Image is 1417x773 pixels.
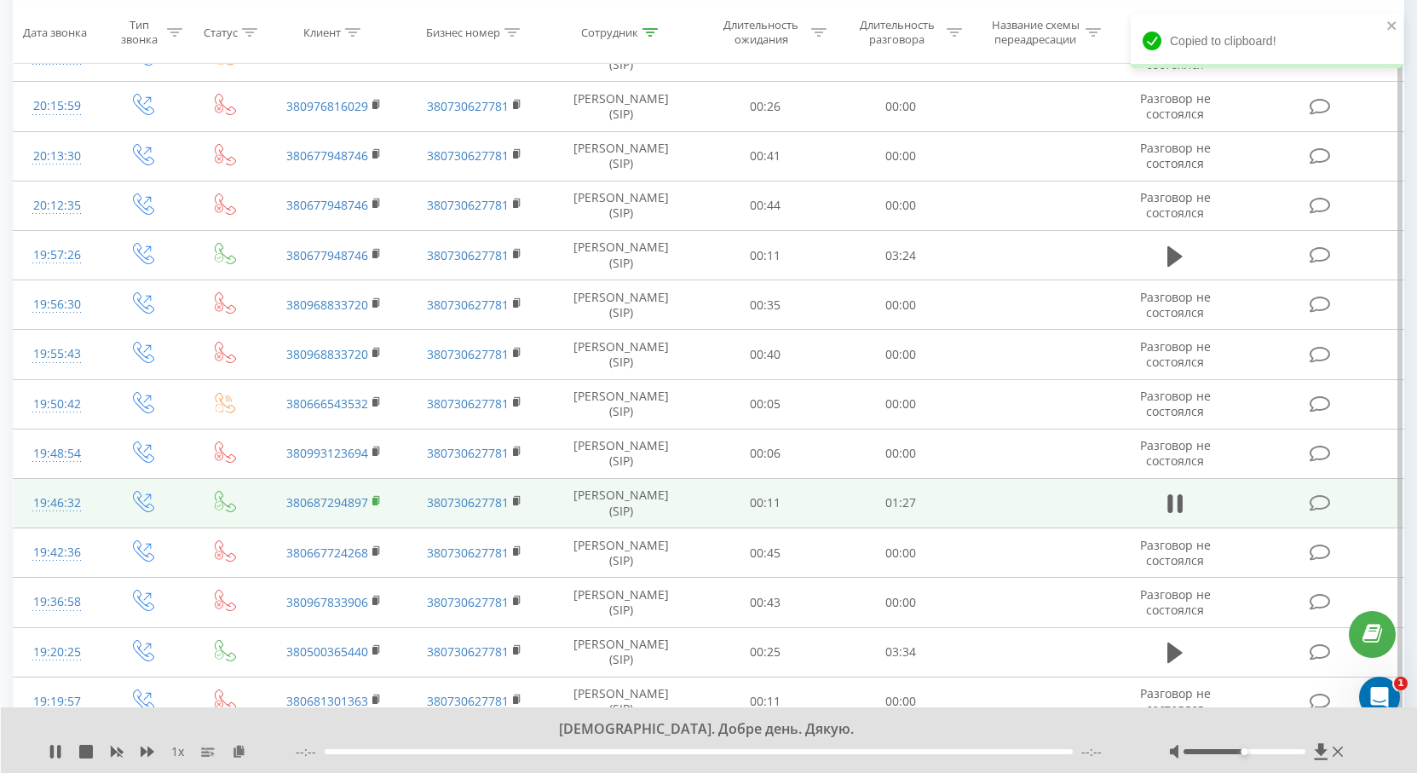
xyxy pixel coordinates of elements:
div: 20:15:59 [31,89,83,123]
a: 380730627781 [427,197,509,213]
td: 00:26 [697,82,832,131]
a: 380968833720 [286,346,368,362]
span: 1 x [171,743,184,760]
div: Copied to clipboard! [1131,14,1403,68]
a: 380730627781 [427,494,509,511]
div: 19:56:30 [31,288,83,321]
td: 00:11 [697,478,832,528]
td: [PERSON_NAME] (SIP) [545,181,697,230]
button: close [1386,19,1398,35]
div: 20:13:30 [31,140,83,173]
td: [PERSON_NAME] (SIP) [545,82,697,131]
span: --:-- [296,743,325,760]
a: 380500365440 [286,643,368,660]
td: 01:27 [833,478,969,528]
span: Разговор не состоялся [1140,586,1211,618]
a: 380993123694 [286,445,368,461]
div: 19:50:42 [31,388,83,421]
div: Статус [204,25,238,39]
div: 19:36:58 [31,586,83,619]
div: 19:55:43 [31,337,83,371]
a: 380730627781 [427,395,509,412]
td: 00:06 [697,429,832,478]
td: 00:11 [697,677,832,726]
td: [PERSON_NAME] (SIP) [545,627,697,677]
a: 380730627781 [427,346,509,362]
a: 380976816029 [286,98,368,114]
div: 19:57:26 [31,239,83,272]
div: 20:12:35 [31,189,83,222]
a: 380730627781 [427,98,509,114]
span: Разговор не состоялся [1140,140,1211,171]
a: 380730627781 [427,297,509,313]
div: [DEMOGRAPHIC_DATA]. Добре день. Дякую. [178,720,1217,739]
td: [PERSON_NAME] (SIP) [545,429,697,478]
a: 380730627781 [427,247,509,263]
td: 00:00 [833,330,969,379]
td: 00:00 [833,429,969,478]
td: [PERSON_NAME] (SIP) [545,280,697,330]
span: Разговор не состоялся [1140,189,1211,221]
td: 00:00 [833,677,969,726]
a: 380666543532 [286,395,368,412]
a: 380730627781 [427,545,509,561]
td: [PERSON_NAME] (SIP) [545,677,697,726]
a: 380677948746 [286,197,368,213]
div: 19:20:25 [31,636,83,669]
a: 380967833906 [286,594,368,610]
span: Разговор не состоялся [1140,289,1211,320]
a: 380677948746 [286,147,368,164]
span: Разговор не состоялся [1140,685,1211,717]
td: 00:45 [697,528,832,578]
div: 19:19:57 [31,685,83,718]
td: 03:24 [833,231,969,280]
td: [PERSON_NAME] (SIP) [545,478,697,528]
a: 380730627781 [427,147,509,164]
td: 00:00 [833,379,969,429]
div: 19:48:54 [31,437,83,470]
td: 00:00 [833,131,969,181]
a: 380677948746 [286,247,368,263]
a: 380681301363 [286,693,368,709]
div: Клиент [303,25,341,39]
span: Разговор не состоялся [1140,537,1211,568]
td: 00:41 [697,131,832,181]
a: 380730627781 [427,643,509,660]
a: 380730627781 [427,594,509,610]
div: 19:42:36 [31,536,83,569]
div: Дата звонка [23,25,87,39]
td: 00:00 [833,578,969,627]
a: 380730627781 [427,693,509,709]
td: [PERSON_NAME] (SIP) [545,379,697,429]
td: 00:35 [697,280,832,330]
div: Название схемы переадресации [990,18,1081,47]
td: 00:05 [697,379,832,429]
a: 380968833720 [286,297,368,313]
div: Бизнес номер [426,25,500,39]
a: 380730627781 [427,49,509,65]
a: 380687294897 [286,494,368,511]
span: 1 [1394,677,1408,690]
span: Разговор не состоялся [1140,338,1211,370]
td: 00:00 [833,280,969,330]
td: 00:40 [697,330,832,379]
td: [PERSON_NAME] (SIP) [545,330,697,379]
span: Разговор не состоялся [1140,388,1211,419]
div: Тип звонка [115,18,163,47]
span: Разговор не состоялся [1140,90,1211,122]
td: 00:11 [697,231,832,280]
a: 380933724031 [286,49,368,65]
td: [PERSON_NAME] (SIP) [545,131,697,181]
td: 03:34 [833,627,969,677]
td: 00:00 [833,181,969,230]
td: [PERSON_NAME] (SIP) [545,231,697,280]
div: Сотрудник [581,25,638,39]
td: 00:00 [833,528,969,578]
td: 00:43 [697,578,832,627]
td: [PERSON_NAME] (SIP) [545,528,697,578]
div: Длительность разговора [851,18,942,47]
td: [PERSON_NAME] (SIP) [545,578,697,627]
a: 380730627781 [427,445,509,461]
td: 00:00 [833,82,969,131]
td: 00:25 [697,627,832,677]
